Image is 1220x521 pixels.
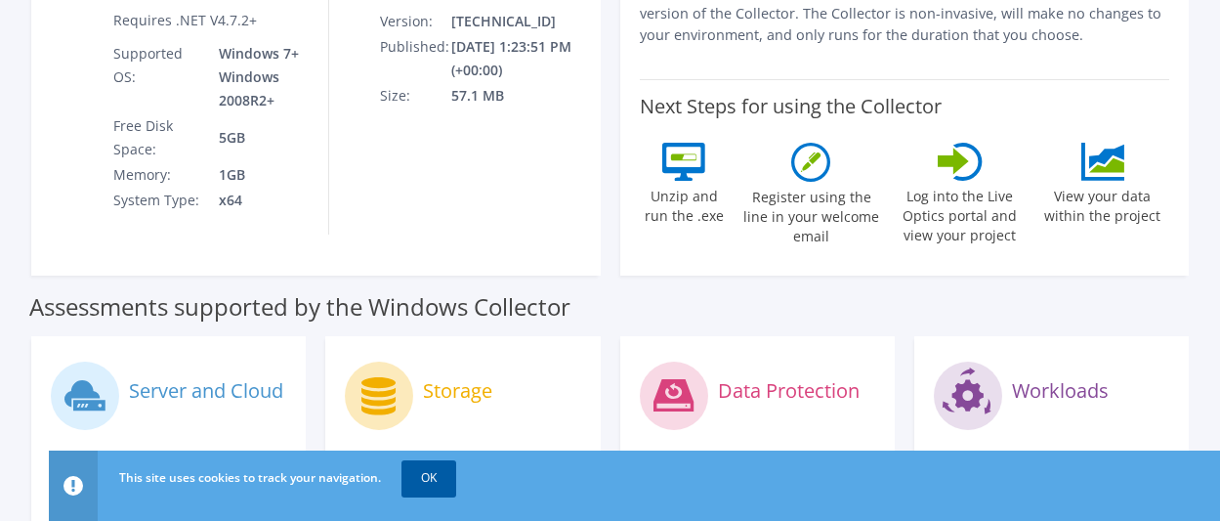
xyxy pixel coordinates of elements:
label: Assessments supported by the Windows Collector [29,297,570,317]
td: Windows 7+ Windows 2008R2+ [204,41,314,113]
td: 5GB [204,113,314,162]
label: Workloads [1012,381,1109,401]
label: Data Protection [718,381,860,401]
label: Register using the line in your welcome email [739,182,884,246]
td: Free Disk Space: [112,113,204,162]
td: Supported OS: [112,41,204,113]
td: System Type: [112,188,204,213]
td: [TECHNICAL_ID] [450,9,592,34]
td: 1GB [204,162,314,188]
label: Next Steps for using the Collector [640,95,942,118]
label: Requires .NET V4.7.2+ [113,11,257,30]
label: View your data within the project [1036,181,1169,226]
td: Size: [379,83,450,109]
td: Memory: [112,162,204,188]
td: 57.1 MB [450,83,592,109]
td: x64 [204,188,314,213]
td: [DATE] 1:23:51 PM (+00:00) [450,34,592,83]
td: Version: [379,9,450,34]
a: OK [401,460,456,496]
td: Published: [379,34,450,83]
label: Unzip and run the .exe [640,181,730,226]
label: Log into the Live Optics portal and view your project [894,181,1027,245]
span: This site uses cookies to track your navigation. [119,469,381,486]
label: Server and Cloud [129,381,283,401]
label: Storage [423,381,492,401]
